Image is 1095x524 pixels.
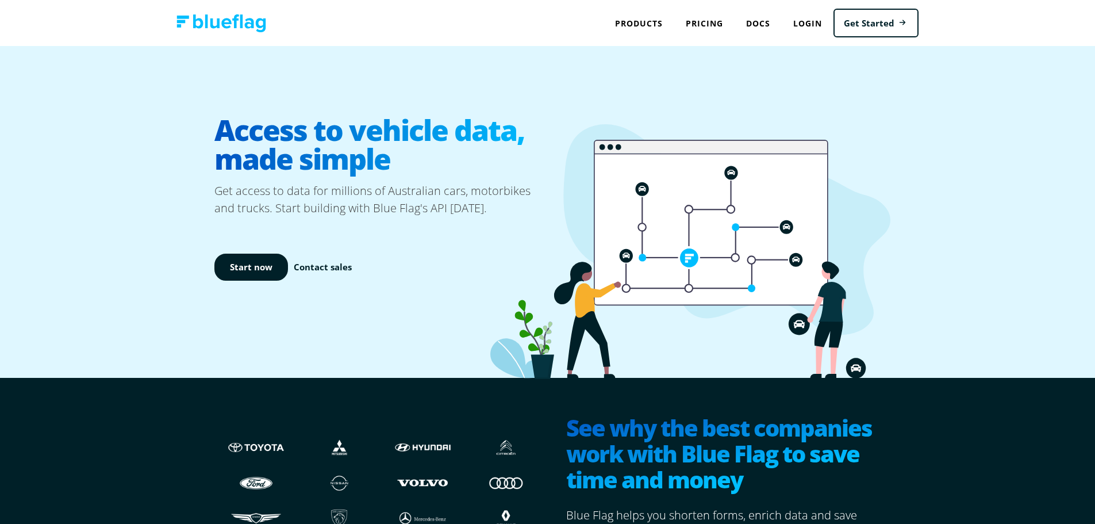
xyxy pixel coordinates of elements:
a: Login to Blue Flag application [782,12,833,35]
a: Contact sales [294,261,352,274]
a: Start now [214,254,288,281]
img: Mistubishi logo [309,437,370,458]
img: Citroen logo [476,437,536,458]
h2: See why the best companies work with Blue Flag to save time and money [566,415,881,495]
div: Products [604,12,674,35]
h1: Access to vehicle data, made simple [214,106,548,182]
a: Pricing [674,12,735,35]
a: Get Started [833,9,919,38]
a: Docs [735,12,782,35]
img: Volvo logo [393,472,453,494]
img: Ford logo [226,472,286,494]
p: Get access to data for millions of Australian cars, motorbikes and trucks. Start building with Bl... [214,182,548,217]
img: Blue Flag logo [176,14,266,32]
img: Nissan logo [309,472,370,494]
img: Hyundai logo [393,437,453,458]
img: Toyota logo [226,437,286,458]
img: Audi logo [476,472,536,494]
